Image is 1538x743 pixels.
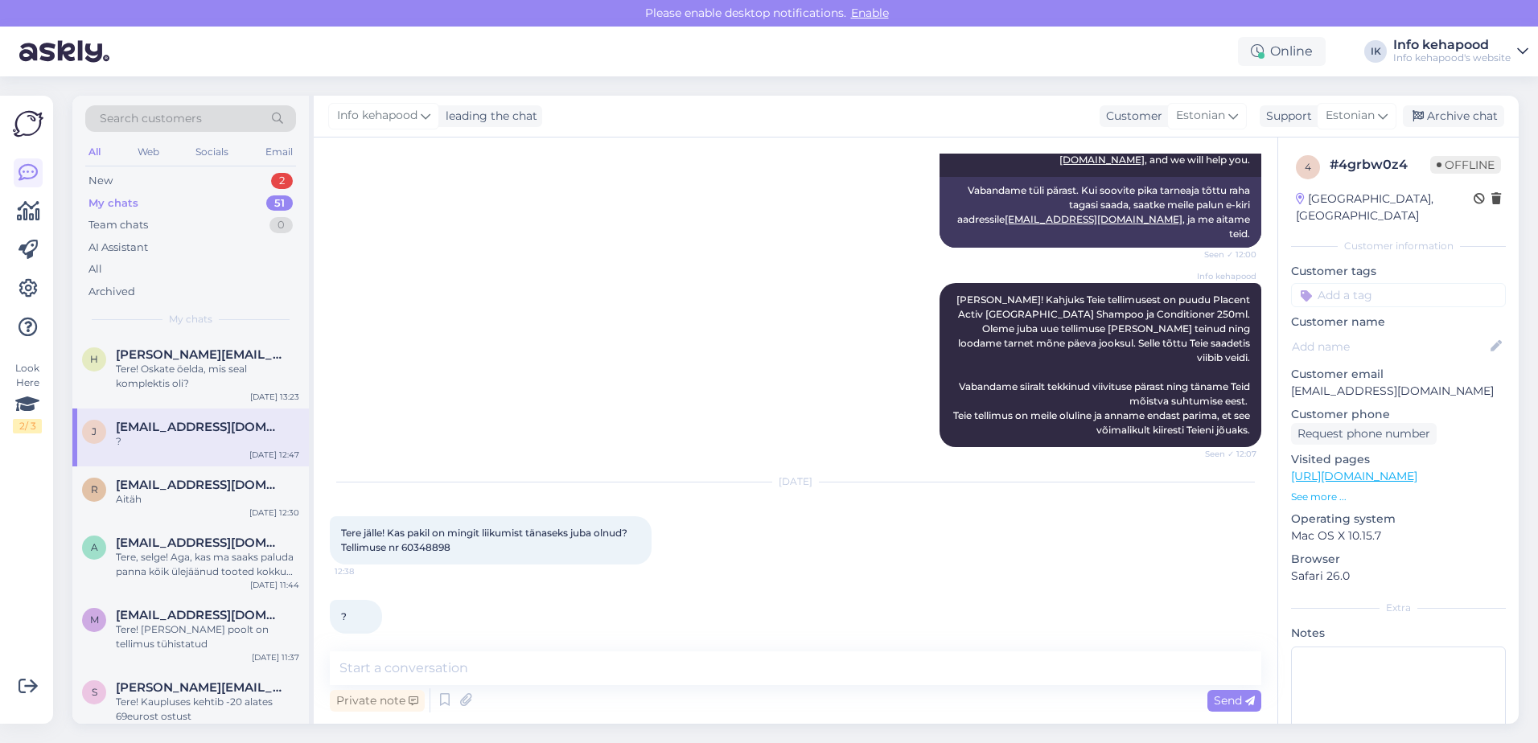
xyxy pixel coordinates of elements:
p: Customer name [1291,314,1506,330]
span: 12:38 [335,565,395,577]
div: All [88,261,102,277]
p: Visited pages [1291,451,1506,468]
span: m [90,614,99,626]
span: [PERSON_NAME]! Kahjuks Teie tellimusest on puudu Placent Activ [GEOGRAPHIC_DATA] Shampoo ja Condi... [953,294,1252,436]
div: Online [1238,37,1326,66]
div: ? [116,434,299,449]
div: [DATE] 11:37 [252,651,299,663]
a: [EMAIL_ADDRESS][DOMAIN_NAME] [1005,213,1182,225]
div: Support [1260,108,1312,125]
span: 4 [1305,161,1311,173]
span: arinakene7@gmail.com [116,536,283,550]
div: Extra [1291,601,1506,615]
div: Look Here [13,361,42,433]
div: New [88,173,113,189]
span: Estonian [1326,107,1375,125]
div: Customer [1100,108,1162,125]
span: Enable [846,6,894,20]
p: Mac OS X 10.15.7 [1291,527,1506,544]
span: j [92,425,97,437]
span: Info kehapood [337,107,417,125]
div: leading the chat [439,108,537,125]
div: 51 [266,195,293,211]
div: [DATE] 13:23 [250,391,299,403]
span: maryh@hot.ee [116,608,283,622]
div: # 4grbw0z4 [1330,155,1430,174]
p: Customer phone [1291,406,1506,423]
div: My chats [88,195,138,211]
input: Add name [1292,338,1487,355]
span: s [92,686,97,698]
p: Customer email [1291,366,1506,383]
div: [GEOGRAPHIC_DATA], [GEOGRAPHIC_DATA] [1296,191,1474,224]
div: [DATE] 12:47 [249,449,299,461]
span: a [91,541,98,553]
div: Socials [192,142,232,162]
p: Operating system [1291,511,1506,527]
div: Private note [330,690,425,712]
span: Offline [1430,156,1501,174]
input: Add a tag [1291,283,1506,307]
div: Archived [88,284,135,300]
div: All [85,142,104,162]
span: Seen ✓ 12:07 [1196,448,1256,460]
div: Tere! Kaupluses kehtib -20 alates 69eurost ostust [116,695,299,724]
div: 0 [269,217,293,233]
div: 2 [271,173,293,189]
span: sandra.sall@mail.ee [116,680,283,695]
span: Estonian [1176,107,1225,125]
div: Aitäh [116,492,299,507]
div: [DATE] [330,474,1261,489]
div: Vabandame tüli pärast. Kui soovite pika tarneaja tõttu raha tagasi saada, saatke meile palun e-ki... [940,177,1261,248]
div: Request phone number [1291,423,1437,445]
span: Search customers [100,110,202,127]
div: AI Assistant [88,240,148,256]
div: IK [1364,40,1387,63]
div: Email [262,142,296,162]
p: [EMAIL_ADDRESS][DOMAIN_NAME] [1291,383,1506,400]
span: My chats [169,312,212,326]
img: Askly Logo [13,109,43,139]
p: See more ... [1291,490,1506,504]
a: Info kehapoodInfo kehapood's website [1393,39,1528,64]
span: Tere jälle! Kas pakil on mingit liikumist tänaseks juba olnud? Tellimuse nr 60348898 [341,527,630,553]
a: [URL][DOMAIN_NAME] [1291,469,1417,483]
span: ? [341,610,347,622]
span: helina.evert@mail.ee [116,347,283,362]
span: Info kehapood [1196,270,1256,282]
span: Send [1214,693,1255,708]
div: Info kehapood's website [1393,51,1511,64]
div: [DATE] 12:30 [249,507,299,519]
div: Archive chat [1403,105,1504,127]
div: Tere! Oskate öelda, mis seal komplektis oli? [116,362,299,391]
p: Customer tags [1291,263,1506,280]
span: janelilaurimae@gmail.com [116,420,283,434]
span: 12:47 [335,634,395,647]
div: Tere, selge! Aga, kas ma saaks paluda panna kõik ülejäänud tooted kokku (geellakk ja küüneviil) n... [116,550,299,579]
p: Notes [1291,625,1506,642]
div: Tere! [PERSON_NAME] poolt on tellimus tühistatud [116,622,299,651]
p: Safari 26.0 [1291,568,1506,585]
span: raili.saarmas@gmail.com [116,478,283,492]
div: Team chats [88,217,148,233]
div: Web [134,142,162,162]
span: Seen ✓ 12:00 [1196,248,1256,261]
p: Browser [1291,551,1506,568]
span: h [90,353,98,365]
div: Info kehapood [1393,39,1511,51]
div: Customer information [1291,239,1506,253]
div: 2 / 3 [13,419,42,433]
div: [DATE] 11:44 [250,579,299,591]
span: r [91,483,98,495]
